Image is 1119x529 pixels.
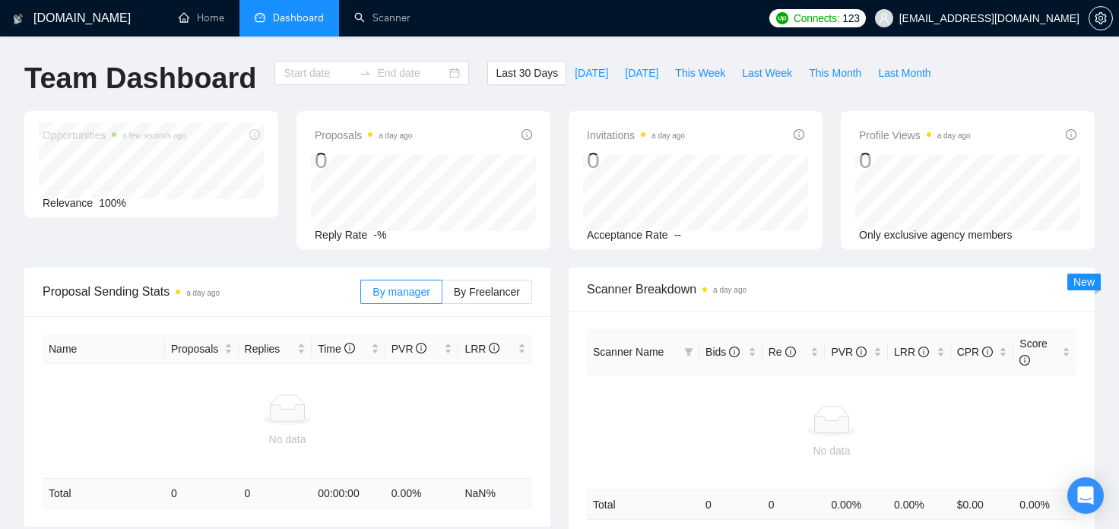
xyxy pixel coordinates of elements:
[239,479,312,508] td: 0
[859,126,971,144] span: Profile Views
[825,489,888,519] td: 0.00 %
[454,286,520,298] span: By Freelancer
[587,280,1076,299] span: Scanner Breakdown
[1019,337,1048,366] span: Score
[379,131,412,140] time: a day ago
[742,65,792,81] span: Last Week
[43,197,93,209] span: Relevance
[870,61,939,85] button: Last Month
[937,131,971,140] time: a day ago
[587,126,685,144] span: Invitations
[373,229,386,241] span: -%
[372,286,430,298] span: By manager
[878,65,930,81] span: Last Month
[674,229,681,241] span: --
[587,146,685,175] div: 0
[43,479,165,508] td: Total
[785,347,796,357] span: info-circle
[831,346,867,358] span: PVR
[566,61,617,85] button: [DATE]
[489,343,499,353] span: info-circle
[1089,12,1113,24] a: setting
[344,343,355,353] span: info-circle
[593,442,1070,459] div: No data
[284,65,353,81] input: Start date
[315,229,367,241] span: Reply Rate
[957,346,993,358] span: CPR
[273,11,324,24] span: Dashboard
[458,479,532,508] td: NaN %
[1013,489,1076,519] td: 0.00 %
[859,229,1013,241] span: Only exclusive agency members
[713,286,747,294] time: a day ago
[859,146,971,175] div: 0
[496,65,558,81] span: Last 30 Days
[705,346,740,358] span: Bids
[43,282,360,301] span: Proposal Sending Stats
[776,12,788,24] img: upwork-logo.png
[318,343,354,355] span: Time
[575,65,608,81] span: [DATE]
[24,61,256,97] h1: Team Dashboard
[675,65,725,81] span: This Week
[186,289,220,297] time: a day ago
[13,7,24,31] img: logo
[43,334,165,364] th: Name
[729,347,740,357] span: info-circle
[315,126,412,144] span: Proposals
[769,346,796,358] span: Re
[165,334,239,364] th: Proposals
[464,343,499,355] span: LRR
[1019,355,1030,366] span: info-circle
[315,146,412,175] div: 0
[879,13,889,24] span: user
[165,479,239,508] td: 0
[699,489,762,519] td: 0
[1089,12,1112,24] span: setting
[617,61,667,85] button: [DATE]
[359,67,371,79] span: swap-right
[684,347,693,356] span: filter
[651,131,685,140] time: a day ago
[179,11,224,24] a: homeHome
[385,479,459,508] td: 0.00 %
[1089,6,1113,30] button: setting
[951,489,1014,519] td: $ 0.00
[794,129,804,140] span: info-circle
[239,334,312,364] th: Replies
[667,61,734,85] button: This Week
[391,343,427,355] span: PVR
[800,61,870,85] button: This Month
[1067,477,1104,514] div: Open Intercom Messenger
[734,61,800,85] button: Last Week
[625,65,658,81] span: [DATE]
[171,341,221,357] span: Proposals
[521,129,532,140] span: info-circle
[809,65,861,81] span: This Month
[593,346,664,358] span: Scanner Name
[245,341,295,357] span: Replies
[894,346,929,358] span: LRR
[856,347,867,357] span: info-circle
[587,489,699,519] td: Total
[416,343,426,353] span: info-circle
[377,65,446,81] input: End date
[312,479,385,508] td: 00:00:00
[982,347,993,357] span: info-circle
[487,61,566,85] button: Last 30 Days
[1066,129,1076,140] span: info-circle
[1073,276,1095,288] span: New
[49,431,526,448] div: No data
[888,489,951,519] td: 0.00 %
[587,229,668,241] span: Acceptance Rate
[842,10,859,27] span: 123
[681,341,696,363] span: filter
[99,197,126,209] span: 100%
[762,489,826,519] td: 0
[354,11,411,24] a: searchScanner
[794,10,839,27] span: Connects:
[918,347,929,357] span: info-circle
[255,12,265,23] span: dashboard
[359,67,371,79] span: to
